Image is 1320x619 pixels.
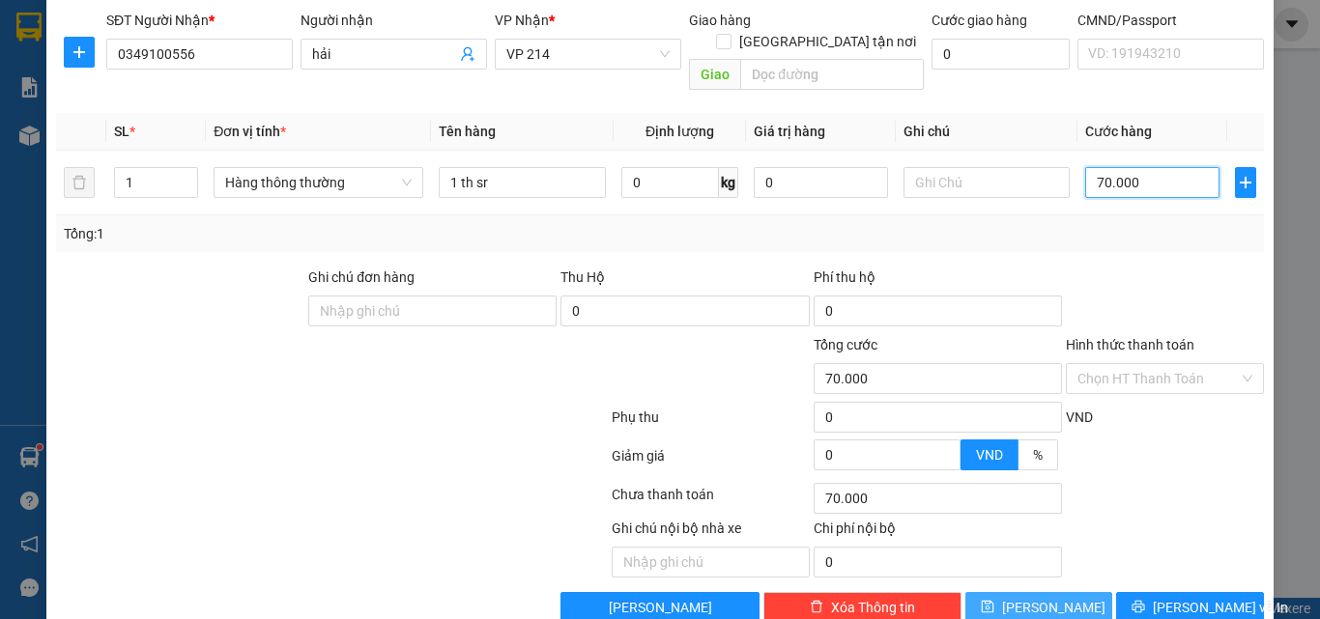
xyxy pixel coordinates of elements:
[610,484,812,518] div: Chưa thanh toán
[754,167,887,198] input: 0
[976,447,1003,463] span: VND
[308,269,415,285] label: Ghi chú đơn hàng
[938,440,960,455] span: Increase Value
[944,457,956,468] span: down
[719,167,738,198] span: kg
[646,124,714,139] span: Định lượng
[932,39,1070,70] input: Cước giao hàng
[506,40,670,69] span: VP 214
[981,600,994,615] span: save
[612,518,810,547] div: Ghi chú nội bộ nhà xe
[301,10,487,31] div: Người nhận
[1077,10,1264,31] div: CMND/Passport
[225,168,412,197] span: Hàng thông thường
[308,295,557,326] input: Ghi chú đơn hàng
[689,13,751,28] span: Giao hàng
[106,10,293,31] div: SĐT Người Nhận
[814,337,877,352] span: Tổng cước
[176,183,197,197] span: Decrease Value
[214,124,286,139] span: Đơn vị tính
[1002,597,1105,618] span: [PERSON_NAME]
[932,13,1027,28] label: Cước giao hàng
[1235,167,1257,198] button: plus
[1085,124,1152,139] span: Cước hàng
[754,124,825,139] span: Giá trị hàng
[439,167,606,198] input: VD: Bàn, Ghế
[1132,600,1145,615] span: printer
[176,168,197,183] span: Increase Value
[460,46,475,62] span: user-add
[1066,337,1194,352] label: Hình thức thanh toán
[114,124,129,139] span: SL
[814,267,1062,295] div: Phí thu hộ
[495,13,549,28] span: VP Nhận
[831,597,915,618] span: Xóa Thông tin
[814,518,1062,547] div: Chi phí nội bộ
[1033,447,1043,463] span: %
[182,184,193,196] span: down
[689,59,740,90] span: Giao
[810,600,823,615] span: delete
[560,269,605,285] span: Thu Hộ
[740,59,924,90] input: Dọc đường
[1153,597,1288,618] span: [PERSON_NAME] và In
[439,124,496,139] span: Tên hàng
[732,31,924,52] span: [GEOGRAPHIC_DATA] tận nơi
[610,445,812,479] div: Giảm giá
[896,113,1078,151] th: Ghi chú
[182,171,193,183] span: up
[64,167,95,198] button: delete
[610,407,812,440] div: Phụ thu
[938,455,960,469] span: Decrease Value
[65,44,94,60] span: plus
[904,167,1071,198] input: Ghi Chú
[64,223,511,244] div: Tổng: 1
[1236,175,1256,190] span: plus
[1066,409,1093,425] span: VND
[612,547,810,577] input: Nhập ghi chú
[64,37,95,68] button: plus
[944,442,956,454] span: up
[609,597,712,618] span: [PERSON_NAME]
